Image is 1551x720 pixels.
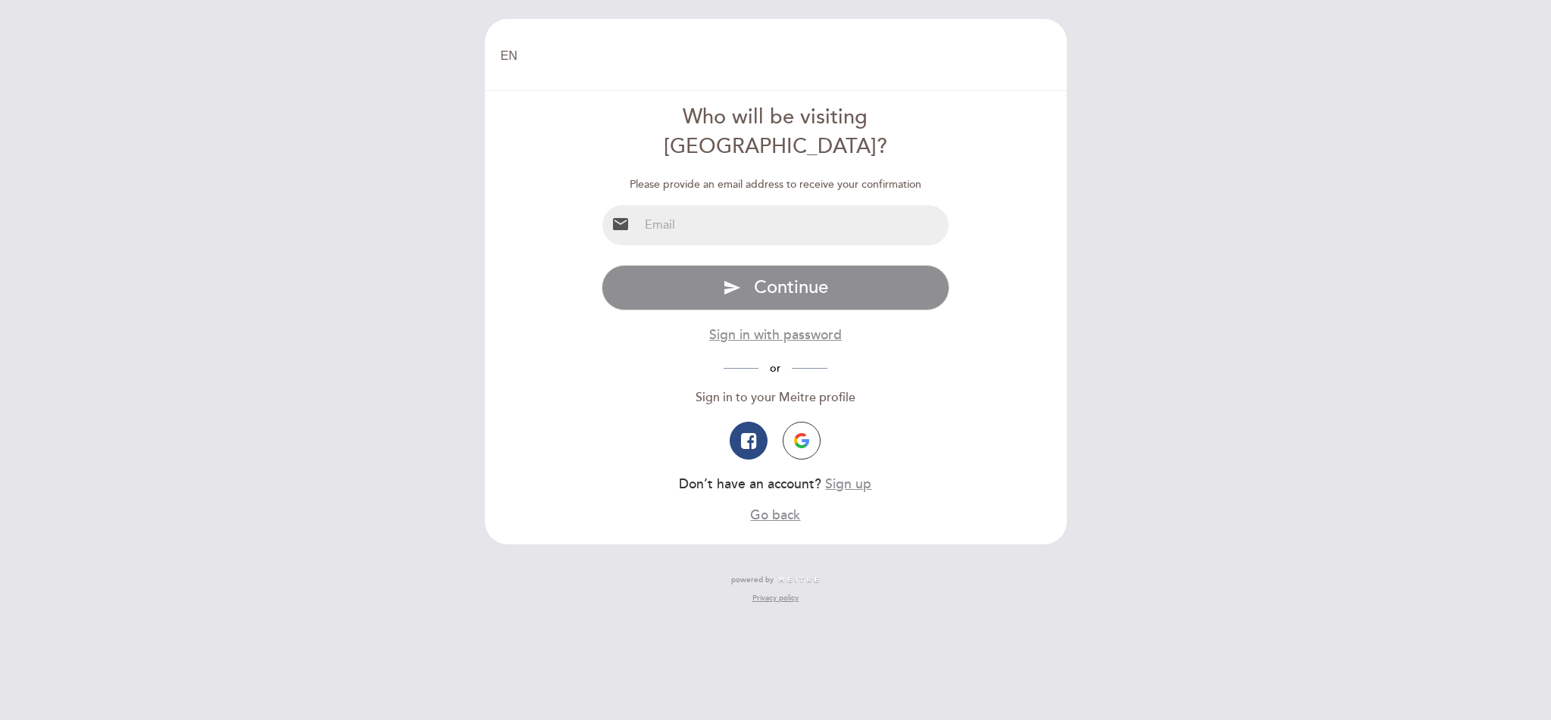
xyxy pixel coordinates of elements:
[752,593,799,603] a: Privacy policy
[723,279,741,297] i: send
[602,389,949,407] div: Sign in to your Meitre profile
[750,506,800,525] button: Go back
[709,326,842,344] button: Sign in with password
[794,433,809,448] img: icon-google.png
[611,215,630,233] i: email
[602,177,949,192] div: Please provide an email address to receive your confirmation
[602,265,949,310] button: send Continue
[754,276,828,298] span: Continue
[825,475,871,494] button: Sign up
[602,103,949,162] div: Who will be visiting [GEOGRAPHIC_DATA]?
[639,205,949,245] input: Email
[777,576,821,584] img: MEITRE
[758,362,792,375] span: or
[731,575,774,585] span: powered by
[679,476,821,492] span: Don’t have an account?
[731,575,821,585] a: powered by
